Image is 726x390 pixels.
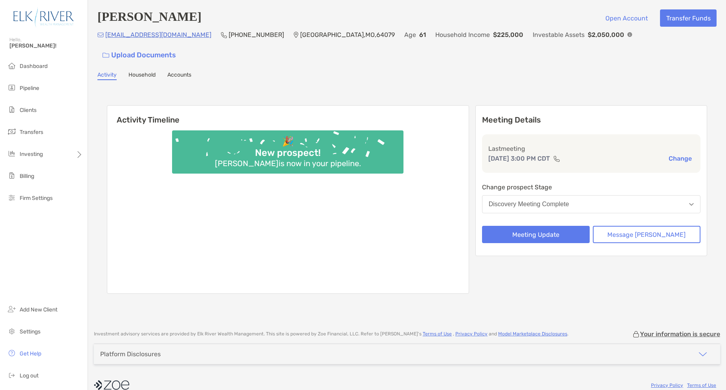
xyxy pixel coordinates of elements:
img: transfers icon [7,127,16,136]
img: button icon [103,53,109,58]
img: get-help icon [7,348,16,358]
p: $225,000 [493,30,523,40]
img: Zoe Logo [9,3,78,31]
a: Household [128,71,156,80]
p: Investable Assets [533,30,585,40]
img: icon arrow [698,350,708,359]
button: Meeting Update [482,226,590,243]
p: [PHONE_NUMBER] [229,30,284,40]
span: Dashboard [20,63,48,70]
div: Discovery Meeting Complete [489,201,569,208]
p: Last meeting [488,144,694,154]
div: [PERSON_NAME] is now in your pipeline. [212,159,364,168]
img: clients icon [7,105,16,114]
img: Info Icon [627,32,632,37]
div: 🎉 [279,136,297,147]
span: Transfers [20,129,43,135]
img: investing icon [7,149,16,158]
a: Terms of Use [423,331,452,337]
p: [EMAIL_ADDRESS][DOMAIN_NAME] [105,30,211,40]
span: Clients [20,107,37,114]
div: New prospect! [252,147,324,159]
button: Open Account [599,9,654,27]
button: Transfer Funds [660,9,717,27]
img: Email Icon [97,33,104,37]
p: 61 [419,30,426,40]
img: communication type [553,156,560,162]
span: Log out [20,372,38,379]
a: Accounts [167,71,191,80]
span: Pipeline [20,85,39,92]
img: Open dropdown arrow [689,203,694,206]
a: Upload Documents [97,47,181,64]
img: Phone Icon [221,32,227,38]
span: Get Help [20,350,41,357]
p: Age [404,30,416,40]
button: Discovery Meeting Complete [482,195,700,213]
a: Model Marketplace Disclosures [498,331,567,337]
p: Your information is secure [640,330,720,338]
img: Location Icon [293,32,299,38]
img: add_new_client icon [7,304,16,314]
h4: [PERSON_NAME] [97,9,202,27]
button: Change [666,154,694,163]
img: dashboard icon [7,61,16,70]
h6: Activity Timeline [107,106,469,125]
span: [PERSON_NAME]! [9,42,83,49]
span: Settings [20,328,40,335]
p: Meeting Details [482,115,700,125]
img: pipeline icon [7,83,16,92]
p: Investment advisory services are provided by Elk River Wealth Management . This site is powered b... [94,331,568,337]
img: settings icon [7,326,16,336]
p: Household Income [435,30,490,40]
span: Billing [20,173,34,179]
img: logout icon [7,370,16,380]
a: Activity [97,71,117,80]
img: billing icon [7,171,16,180]
p: $2,050,000 [588,30,624,40]
button: Message [PERSON_NAME] [593,226,700,243]
p: Change prospect Stage [482,182,700,192]
a: Terms of Use [687,383,716,388]
span: Firm Settings [20,195,53,201]
a: Privacy Policy [651,383,683,388]
span: Investing [20,151,43,157]
div: Platform Disclosures [100,350,161,358]
span: Add New Client [20,306,57,313]
img: firm-settings icon [7,193,16,202]
p: [GEOGRAPHIC_DATA] , MO , 64079 [300,30,395,40]
p: [DATE] 3:00 PM CDT [488,154,550,163]
a: Privacy Policy [455,331,488,337]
